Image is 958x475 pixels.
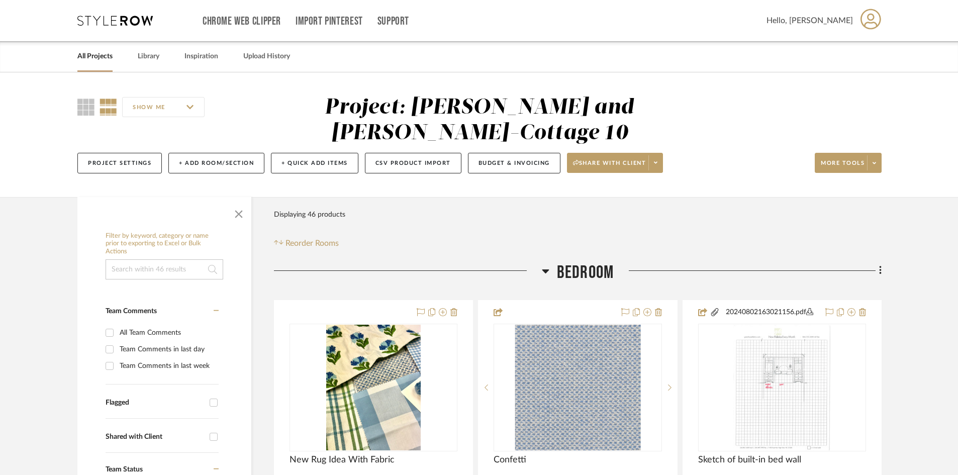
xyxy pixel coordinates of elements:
div: 0 [290,324,457,451]
span: Sketch of built-in bed wall [698,454,801,465]
div: Team Comments in last day [120,341,216,357]
span: Team Comments [106,308,157,315]
div: All Team Comments [120,325,216,341]
span: Bedroom [557,262,614,283]
span: Share with client [573,159,646,174]
h6: Filter by keyword, category or name prior to exporting to Excel or Bulk Actions [106,232,223,256]
div: Shared with Client [106,433,205,441]
span: More tools [821,159,865,174]
img: Sketch of built-in bed wall [733,325,830,450]
a: Upload History [243,50,290,63]
span: New Rug Idea With Fabric [290,454,395,465]
a: Support [377,17,409,26]
div: Displaying 46 products [274,205,345,225]
button: More tools [815,153,882,173]
button: + Quick Add Items [271,153,358,173]
span: Team Status [106,466,143,473]
button: Budget & Invoicing [468,153,560,173]
button: 20240802163021156.pdf [720,307,819,319]
img: Confetti [515,325,640,450]
div: 0 [494,324,661,451]
span: Confetti [494,454,526,465]
button: CSV Product Import [365,153,461,173]
img: New Rug Idea With Fabric [326,325,421,450]
div: Flagged [106,399,205,407]
div: Project: [PERSON_NAME] and [PERSON_NAME]-Cottage 10 [325,97,634,144]
a: Import Pinterest [296,17,363,26]
span: Hello, [PERSON_NAME] [767,15,853,27]
button: + Add Room/Section [168,153,264,173]
button: Share with client [567,153,663,173]
button: Close [229,202,249,222]
div: Team Comments in last week [120,358,216,374]
span: Reorder Rooms [285,237,339,249]
a: Chrome Web Clipper [203,17,281,26]
input: Search within 46 results [106,259,223,279]
button: Project Settings [77,153,162,173]
button: Reorder Rooms [274,237,339,249]
a: Inspiration [184,50,218,63]
a: All Projects [77,50,113,63]
a: Library [138,50,159,63]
